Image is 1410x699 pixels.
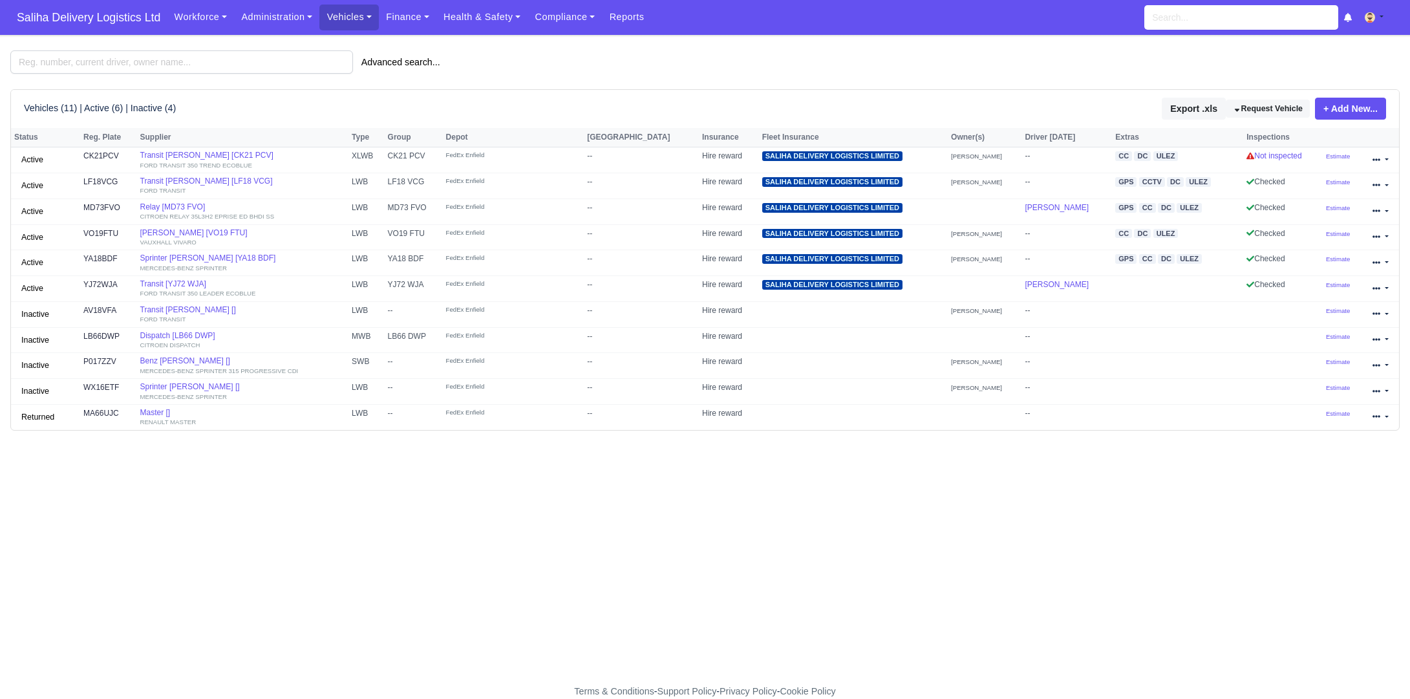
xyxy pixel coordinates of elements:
[1025,280,1089,289] a: [PERSON_NAME]
[762,280,903,290] span: Saliha Delivery Logistics Limited
[1326,255,1350,263] small: Estimate
[699,147,759,173] td: Hire reward
[348,301,384,327] td: LWB
[10,50,353,74] input: Reg. number, current driver, owner name...
[1162,98,1226,120] button: Export .xls
[1021,224,1112,250] td: --
[699,379,759,405] td: Hire reward
[385,224,443,250] td: VO19 FTU
[385,379,443,405] td: --
[1021,173,1112,199] td: --
[140,393,227,400] small: MERCEDES-BENZ SPRINTER
[348,276,384,302] td: LWB
[1326,384,1350,391] small: Estimate
[446,305,550,314] small: FedEx Enfield
[140,408,346,427] a: Master []RENAULT MASTER
[14,331,56,350] a: Inactive
[83,357,116,366] strong: P017ZZV
[140,202,346,221] a: Relay [MD73 FVO]CITROEN RELAY 35L3H2 EPRISE ED BHDI SS
[1326,281,1350,288] small: Estimate
[1115,177,1137,187] span: GPS
[385,173,443,199] td: LF18 VCG
[699,353,759,379] td: Hire reward
[385,199,443,224] td: MD73 FVO
[1326,254,1350,263] a: Estimate
[140,151,346,169] a: Transit [PERSON_NAME] [CK21 PCV]FORD TRANSIT 350 TREND ECOBLUE
[1167,177,1184,187] span: DC
[1326,203,1350,212] a: Estimate
[584,301,699,327] td: --
[762,229,903,239] span: Saliha Delivery Logistics Limited
[1326,409,1350,418] a: Estimate
[14,305,56,324] a: Inactive
[1186,177,1211,187] span: ULEZ
[137,128,349,147] th: Supplier
[446,177,550,185] small: FedEx Enfield
[234,5,319,30] a: Administration
[385,276,443,302] td: YJ72 WJA
[951,358,1002,365] small: [PERSON_NAME]
[657,686,717,696] a: Support Policy
[584,173,699,199] td: --
[699,199,759,224] td: Hire reward
[951,384,1002,391] small: [PERSON_NAME]
[140,316,186,323] small: FORD TRANSIT
[1243,128,1323,147] th: Inspections
[1226,100,1310,118] a: Request Vehicle
[1326,383,1350,392] a: Estimate
[140,367,299,374] small: MERCEDES-BENZ SPRINTER 315 PROGRESSIVE CDI
[140,162,252,169] small: FORD TRANSIT 350 TREND ECOBLUE
[14,202,50,221] a: Active
[1243,224,1323,250] td: Checked
[1326,153,1350,160] small: Estimate
[348,199,384,224] td: LWB
[24,103,176,114] h6: Vehicles (11) | Active (6) | Inactive (4)
[140,187,186,194] small: FORD TRANSIT
[780,686,835,696] a: Cookie Policy
[1326,230,1350,237] small: Estimate
[1144,5,1338,30] input: Search...
[140,253,346,272] a: Sprinter [PERSON_NAME] [YA18 BDF]MERCEDES-BENZ SPRINTER
[140,331,346,350] a: Dispatch [LB66 DWP]CITROEN DISPATCH
[446,356,550,365] small: FedEx Enfield
[446,151,550,159] small: FedEx Enfield
[1115,254,1137,264] span: GPS
[14,151,50,169] a: Active
[446,279,550,288] small: FedEx Enfield
[385,405,443,430] td: --
[1021,379,1112,405] td: --
[443,128,584,147] th: Depot
[951,178,1002,186] small: [PERSON_NAME]
[348,128,384,147] th: Type
[348,173,384,199] td: LWB
[699,405,759,430] td: Hire reward
[446,382,550,391] small: FedEx Enfield
[83,332,120,341] strong: LB66DWP
[140,177,346,195] a: Transit [PERSON_NAME] [LF18 VCG]FORD TRANSIT
[1021,128,1112,147] th: Driver [DATE]
[762,254,903,264] span: Saliha Delivery Logistics Limited
[446,331,550,339] small: FedEx Enfield
[140,341,200,349] small: CITROEN DISPATCH
[1153,151,1179,161] span: ULEZ
[1326,151,1350,160] a: Estimate
[1326,178,1350,186] small: Estimate
[83,177,118,186] strong: LF18VCG
[584,405,699,430] td: --
[1134,229,1151,239] span: DC
[80,128,136,147] th: Reg. Plate
[140,213,275,220] small: CITROEN RELAY 35L3H2 EPRISE ED BHDI SS
[83,306,116,315] strong: AV18VFA
[762,203,903,213] span: Saliha Delivery Logistics Limited
[699,301,759,327] td: Hire reward
[1310,98,1386,120] div: + Add New...
[319,5,379,30] a: Vehicles
[699,128,759,147] th: Insurance
[1115,229,1132,239] span: CC
[584,276,699,302] td: --
[348,250,384,276] td: LWB
[348,147,384,173] td: XLWB
[1177,203,1202,213] span: ULEZ
[83,203,120,212] strong: MD73FVO
[1326,177,1350,186] a: Estimate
